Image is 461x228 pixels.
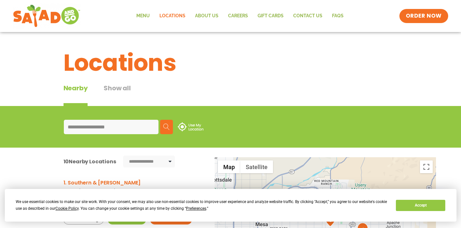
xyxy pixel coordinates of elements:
a: Careers [223,9,253,23]
a: Locations [155,9,190,23]
a: FAQs [327,9,348,23]
button: Show street map [218,160,240,173]
a: GIFT CARDS [253,9,288,23]
a: ORDER NOW [399,9,448,23]
button: Show all [104,83,131,106]
h3: 1. Southern & [PERSON_NAME] [64,179,201,187]
button: Toggle fullscreen view [420,160,433,173]
div: Tabbed content [64,83,147,106]
div: Nearby Locations [64,158,116,166]
strong: 1.5mi [64,188,74,194]
img: use-location.svg [178,122,203,131]
img: search.svg [163,124,170,130]
a: Menu [132,9,155,23]
span: 10 [64,158,69,165]
nav: Menu [132,9,348,23]
span: ORDER NOW [406,12,442,20]
h1: Locations [64,45,398,80]
span: Preferences [186,206,206,211]
span: Cookie Policy [55,206,79,211]
a: Contact Us [288,9,327,23]
button: Accept [396,200,445,211]
img: new-SAG-logo-768×292 [13,3,81,29]
div: We use essential cookies to make our site work. With your consent, we may also use non-essential ... [16,199,388,212]
div: Nearby [64,83,88,106]
div: Cookie Consent Prompt [5,189,457,222]
p: [STREET_ADDRESS] [64,188,201,194]
a: 1. Southern & [PERSON_NAME] 1.5mi[STREET_ADDRESS] [64,179,201,194]
button: Show satellite imagery [240,160,273,173]
a: About Us [190,9,223,23]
